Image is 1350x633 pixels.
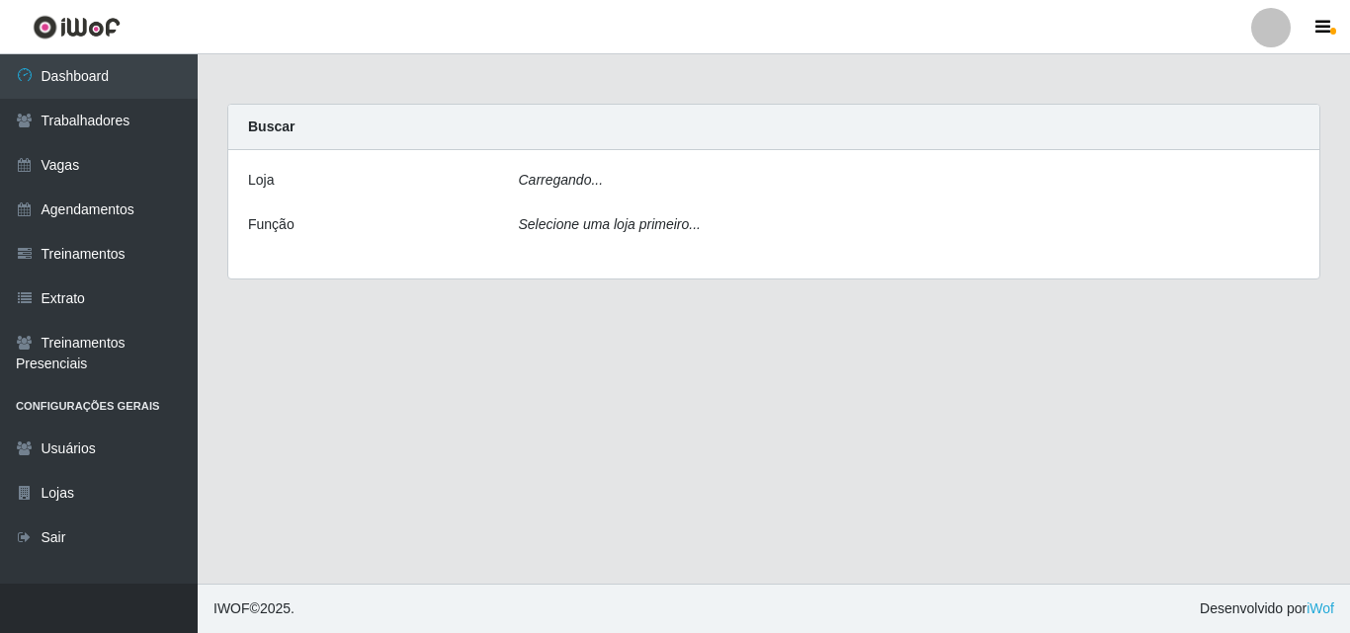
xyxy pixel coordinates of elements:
[213,598,295,619] span: © 2025 .
[519,172,604,188] i: Carregando...
[1307,600,1334,616] a: iWof
[248,214,295,235] label: Função
[248,119,295,134] strong: Buscar
[213,600,250,616] span: IWOF
[1200,598,1334,619] span: Desenvolvido por
[248,170,274,191] label: Loja
[519,216,701,232] i: Selecione uma loja primeiro...
[33,15,121,40] img: CoreUI Logo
